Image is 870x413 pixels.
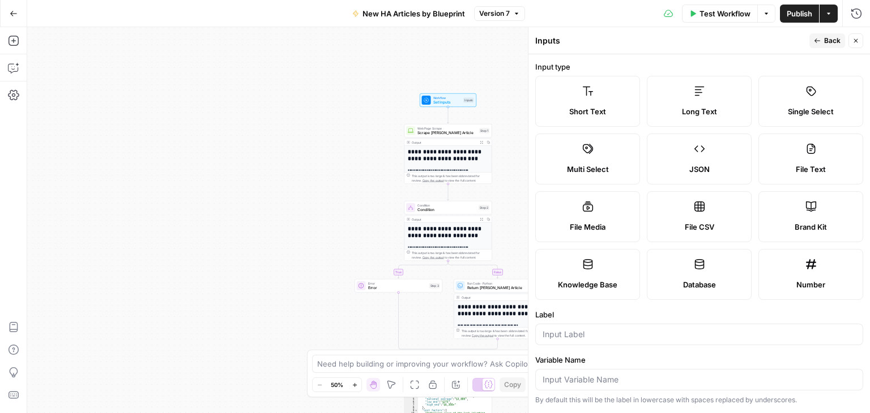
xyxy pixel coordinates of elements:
span: Set Inputs [433,100,462,105]
button: New HA Articles by Blueprint [346,5,472,23]
span: JSON [689,164,710,175]
span: Single Select [788,106,834,117]
button: Copy [500,377,526,392]
span: Copy the output [423,256,444,259]
div: ErrorErrorStep 3 [355,279,442,292]
span: File CSV [685,221,714,233]
div: 6 [404,401,418,403]
span: Error [368,281,427,286]
button: Publish [780,5,819,23]
button: Back [809,33,845,48]
span: Copy [504,380,521,390]
g: Edge from step_2 to step_4 [448,261,498,278]
span: File Media [570,221,605,233]
div: 9 [404,409,418,412]
span: Database [683,279,716,290]
label: Label [535,309,863,320]
span: 50% [331,380,343,389]
span: Copy the output [423,179,444,182]
div: By default this will be the label in lowercase with spaces replaced by underscores. [535,395,863,405]
span: Toggle code folding, rows 9 through 17 [415,409,418,412]
div: Output [412,217,476,222]
span: Return [PERSON_NAME] Article [467,285,526,291]
div: This output is too large & has been abbreviated for review. to view the full content. [462,329,539,338]
span: Knowledge Base [558,279,617,290]
button: Version 7 [474,6,525,21]
span: Number [796,279,825,290]
span: Version 7 [479,8,510,19]
div: Step 1 [479,128,489,134]
div: This output is too large & has been abbreviated for review. to view the full content. [412,174,489,183]
span: Copy the output [472,334,493,337]
span: Condition [417,207,476,213]
span: File Text [796,164,826,175]
span: Multi Select [567,164,609,175]
span: Error [368,285,427,291]
input: Input Variable Name [543,374,856,385]
div: Output [412,140,476,145]
div: 8 [404,406,418,409]
span: Run Code · Python [467,281,526,286]
g: Edge from step_2 to step_3 [398,261,448,278]
span: Condition [417,203,476,208]
g: Edge from step_4 to step_2-conditional-end [448,339,498,352]
span: Web Page Scrape [417,126,477,131]
button: Test Workflow [682,5,757,23]
div: Step 3 [429,283,440,289]
div: Inputs [463,98,474,103]
span: Brand Kit [795,221,827,233]
div: 7 [404,403,418,406]
g: Edge from step_3 to step_2-conditional-end [399,292,449,352]
span: Back [824,36,841,46]
input: Input Label [543,329,856,340]
div: This output is too large & has been abbreviated for review. to view the full content. [412,251,489,260]
div: Inputs [535,35,806,46]
span: Long Text [682,106,717,117]
div: WorkflowSet InputsInputs [404,93,492,107]
div: Step 2 [479,205,489,210]
g: Edge from step_1 to step_2 [447,184,449,200]
span: Short Text [569,106,606,117]
span: Publish [787,8,812,19]
div: 5 [404,398,418,401]
label: Input type [535,61,863,72]
span: New HA Articles by Blueprint [362,8,465,19]
span: Scrape [PERSON_NAME] Article [417,130,477,136]
g: Edge from start to step_1 [447,107,449,123]
span: Workflow [433,96,462,100]
div: Output [462,295,526,300]
span: Test Workflow [700,8,750,19]
label: Variable Name [535,354,863,365]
